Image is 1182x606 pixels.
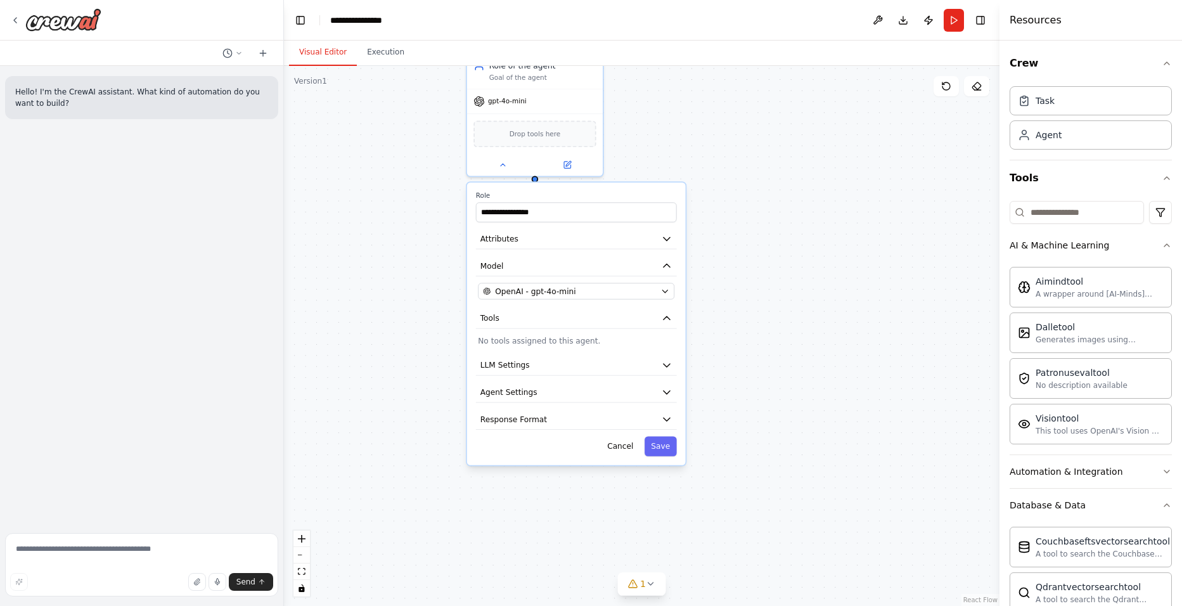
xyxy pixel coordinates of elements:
h4: Resources [1010,13,1062,28]
div: Crew [1010,81,1172,160]
div: Goal of the agent [489,74,596,82]
div: Couchbaseftsvectorsearchtool [1036,535,1170,548]
div: React Flow controls [293,531,310,596]
span: OpenAI - gpt-4o-mini [495,286,575,297]
button: OpenAI - gpt-4o-mini [478,283,674,299]
button: Click to speak your automation idea [209,573,226,591]
div: Visiontool [1036,412,1164,425]
span: Drop tools here [510,129,561,139]
span: LLM Settings [480,359,530,370]
button: 1 [617,572,666,596]
span: Response Format [480,414,547,425]
div: This tool uses OpenAI's Vision API to describe the contents of an image. [1036,426,1164,436]
button: Improve this prompt [10,573,28,591]
button: toggle interactivity [293,580,310,596]
img: Qdrantvectorsearchtool [1018,586,1031,599]
button: Save [645,436,677,456]
button: Send [229,573,273,591]
div: Agent [1036,129,1062,141]
button: Start a new chat [253,46,273,61]
button: Hide right sidebar [972,11,989,29]
span: 1 [640,577,646,590]
div: AI & Machine Learning [1010,262,1172,454]
span: Model [480,261,504,271]
span: Attributes [480,233,518,244]
div: Qdrantvectorsearchtool [1036,581,1164,593]
p: Hello! I'm the CrewAI assistant. What kind of automation do you want to build? [15,86,268,109]
div: Role of the agent [489,60,596,71]
button: AI & Machine Learning [1010,229,1172,262]
span: Send [236,577,255,587]
img: Visiontool [1018,418,1031,430]
button: fit view [293,564,310,580]
div: A tool to search the Qdrant database for relevant information on internal documents. [1036,595,1164,605]
div: A wrapper around [AI-Minds]([URL][DOMAIN_NAME]). Useful for when you need answers to questions fr... [1036,289,1164,299]
nav: breadcrumb [330,14,394,27]
button: Model [476,256,677,276]
button: Cancel [601,436,640,456]
div: AI & Machine Learning [1010,239,1109,252]
div: Aimindtool [1036,275,1164,288]
a: React Flow attribution [963,596,998,603]
div: A tool to search the Couchbase database for relevant information on internal documents. [1036,549,1170,559]
button: Execution [357,39,414,66]
div: Generates images using OpenAI's Dall-E model. [1036,335,1164,345]
button: zoom out [293,547,310,564]
img: Aimindtool [1018,281,1031,293]
div: Version 1 [294,76,327,86]
button: Crew [1010,46,1172,81]
p: No tools assigned to this agent. [478,335,674,346]
div: No description available [1036,380,1127,390]
button: Switch to previous chat [217,46,248,61]
button: Database & Data [1010,489,1172,522]
div: Database & Data [1010,499,1086,512]
label: Role [476,191,677,200]
button: Response Format [476,409,677,430]
div: Dalletool [1036,321,1164,333]
button: Tools [476,308,677,328]
img: Patronusevaltool [1018,372,1031,385]
button: Attributes [476,229,677,249]
button: LLM Settings [476,355,677,375]
button: Hide left sidebar [292,11,309,29]
img: Couchbaseftsvectorsearchtool [1018,541,1031,553]
div: Task [1036,94,1055,107]
span: gpt-4o-mini [488,97,527,106]
button: Agent Settings [476,382,677,403]
button: Upload files [188,573,206,591]
div: Automation & Integration [1010,465,1123,478]
button: Open in side panel [536,158,598,172]
button: Tools [1010,160,1172,196]
div: Patronusevaltool [1036,366,1127,379]
img: Dalletool [1018,326,1031,339]
span: Agent Settings [480,387,537,397]
button: Automation & Integration [1010,455,1172,488]
button: zoom in [293,531,310,547]
button: Visual Editor [289,39,357,66]
span: Tools [480,313,499,323]
div: Role of the agentGoal of the agentgpt-4o-miniDrop tools hereRoleAttributesModelOpenAI - gpt-4o-mi... [466,53,604,177]
img: Logo [25,8,101,31]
